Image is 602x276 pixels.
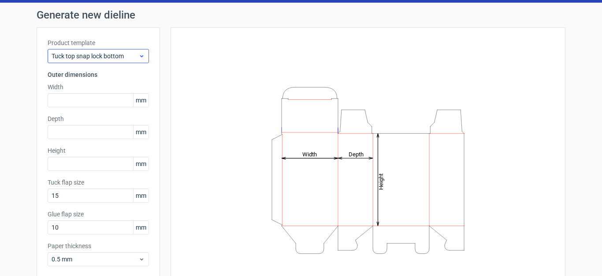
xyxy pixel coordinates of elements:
[48,70,149,79] h3: Outer dimensions
[37,10,565,20] h1: Generate new dieline
[378,173,384,189] tspan: Height
[48,38,149,47] label: Product template
[133,189,149,202] span: mm
[48,114,149,123] label: Depth
[48,178,149,187] label: Tuck flap size
[133,125,149,139] span: mm
[48,83,149,91] label: Width
[52,255,138,264] span: 0.5 mm
[48,210,149,219] label: Glue flap size
[48,242,149,250] label: Paper thickness
[133,157,149,170] span: mm
[302,151,317,157] tspan: Width
[48,146,149,155] label: Height
[349,151,364,157] tspan: Depth
[133,221,149,234] span: mm
[133,94,149,107] span: mm
[52,52,138,60] span: Tuck top snap lock bottom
